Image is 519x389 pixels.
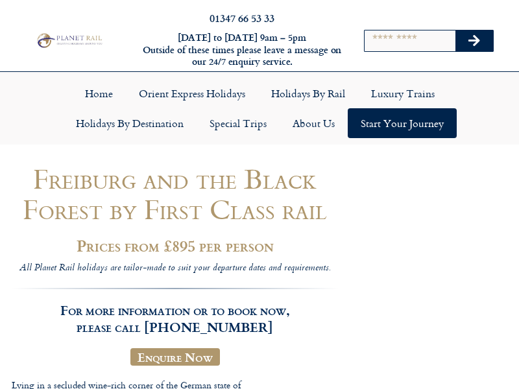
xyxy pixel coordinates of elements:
img: Planet Rail Train Holidays Logo [34,32,104,49]
a: 01347 66 53 33 [210,10,274,25]
a: Start your Journey [348,108,457,138]
h3: For more information or to book now, please call [PHONE_NUMBER] [12,288,339,336]
a: Orient Express Holidays [126,78,258,108]
h6: [DATE] to [DATE] 9am – 5pm Outside of these times please leave a message on our 24/7 enquiry serv... [141,32,343,68]
nav: Menu [6,78,513,138]
i: All Planet Rail holidays are tailor-made to suit your departure dates and requirements. [19,261,330,276]
a: Luxury Trains [358,78,448,108]
a: About Us [280,108,348,138]
a: Enquire Now [130,348,220,366]
a: Home [72,78,126,108]
a: Holidays by Rail [258,78,358,108]
button: Search [455,30,493,51]
a: Special Trips [197,108,280,138]
a: Holidays by Destination [63,108,197,138]
h1: Freiburg and the Black Forest by First Class rail [12,163,339,225]
h2: Prices from £895 per person [12,237,339,254]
